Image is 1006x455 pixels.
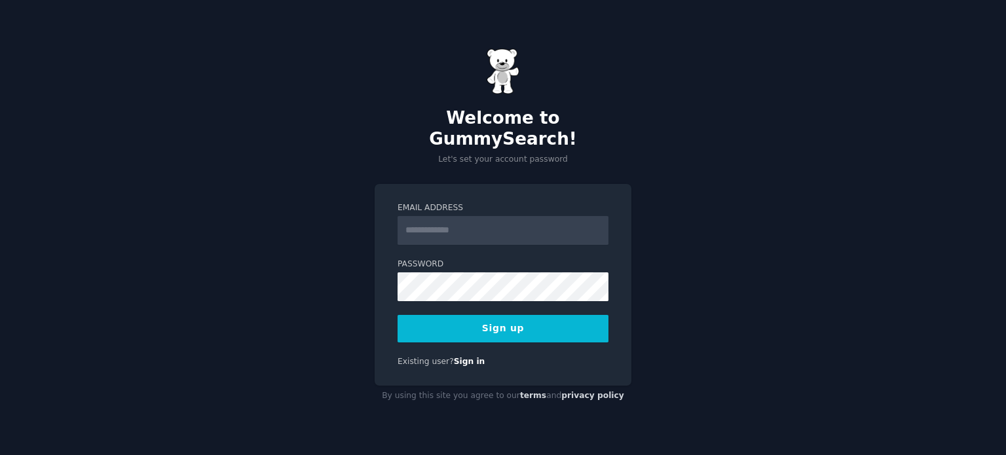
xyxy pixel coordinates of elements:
h2: Welcome to GummySearch! [375,108,631,149]
label: Email Address [398,202,608,214]
img: Gummy Bear [487,48,519,94]
label: Password [398,259,608,270]
button: Sign up [398,315,608,342]
p: Let's set your account password [375,154,631,166]
div: By using this site you agree to our and [375,386,631,407]
a: terms [520,391,546,400]
a: privacy policy [561,391,624,400]
span: Existing user? [398,357,454,366]
a: Sign in [454,357,485,366]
